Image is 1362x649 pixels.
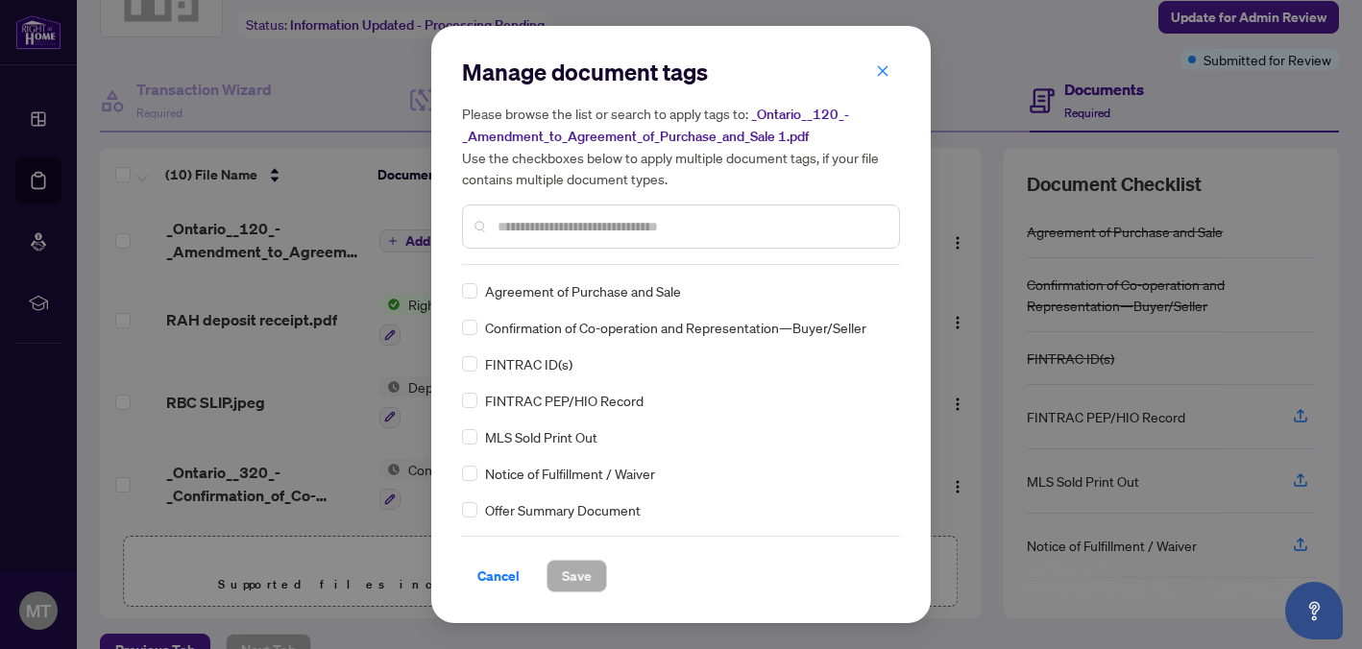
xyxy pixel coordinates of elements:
[1285,582,1343,639] button: Open asap
[485,390,644,411] span: FINTRAC PEP/HIO Record
[485,280,681,301] span: Agreement of Purchase and Sale
[485,426,597,447] span: MLS Sold Print Out
[462,560,535,592] button: Cancel
[462,103,900,189] h5: Please browse the list or search to apply tags to: Use the checkboxes below to apply multiple doc...
[485,499,641,520] span: Offer Summary Document
[477,561,520,591] span: Cancel
[485,353,572,374] span: FINTRAC ID(s)
[547,560,607,592] button: Save
[485,463,655,484] span: Notice of Fulfillment / Waiver
[876,64,889,78] span: close
[462,57,900,87] h2: Manage document tags
[485,317,866,338] span: Confirmation of Co-operation and Representation—Buyer/Seller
